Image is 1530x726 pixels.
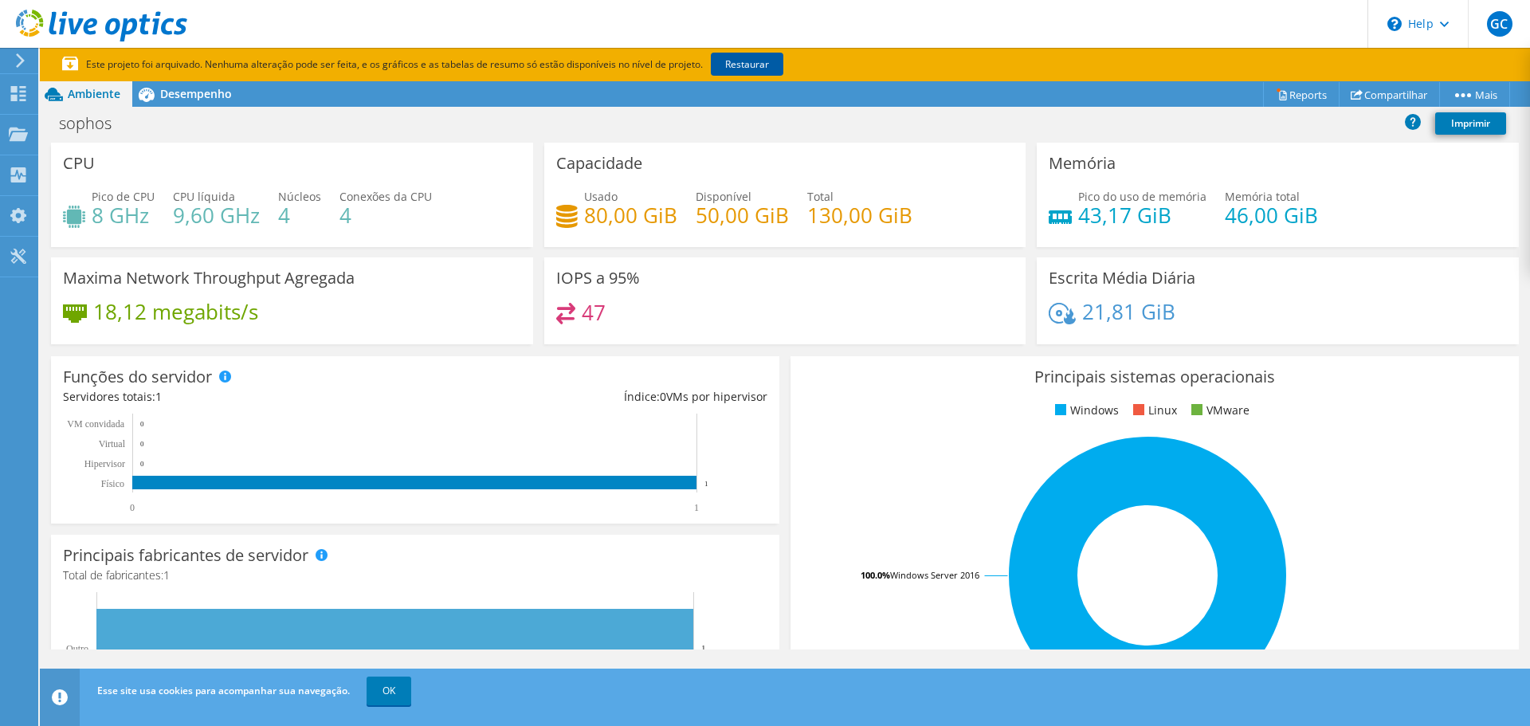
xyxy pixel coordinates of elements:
tspan: 100.0% [861,569,890,581]
text: Virtual [99,438,126,449]
h4: 9,60 GHz [173,206,260,224]
h4: 21,81 GiB [1082,303,1175,320]
span: Total [807,189,834,204]
span: CPU líquida [173,189,235,204]
text: 1 [701,643,706,653]
span: Disponível [696,189,751,204]
text: 0 [140,420,144,428]
span: Pico de CPU [92,189,155,204]
p: Este projeto foi arquivado. Nenhuma alteração pode ser feita, e os gráficos e as tabelas de resum... [62,56,843,73]
a: Imprimir [1435,112,1506,135]
h4: 4 [278,206,321,224]
tspan: Físico [101,478,124,489]
h4: 47 [582,304,606,321]
div: Índice: VMs por hipervisor [415,388,767,406]
span: Pico do uso de memória [1078,189,1206,204]
h3: Maxima Network Throughput Agregada [63,269,355,287]
h4: 130,00 GiB [807,206,912,224]
h3: CPU [63,155,95,172]
span: 0 [660,389,666,404]
span: Desempenho [160,86,232,101]
text: Outro [66,643,88,654]
span: Usado [584,189,618,204]
span: Memória total [1225,189,1300,204]
li: Windows [1051,402,1119,419]
h3: Memória [1049,155,1116,172]
span: 1 [163,567,170,583]
a: Reports [1263,82,1340,107]
span: 1 [155,389,162,404]
h4: 4 [339,206,432,224]
span: Núcleos [278,189,321,204]
text: 0 [140,440,144,448]
h3: Principais sistemas operacionais [802,368,1507,386]
li: VMware [1187,402,1249,419]
a: Restaurar [711,53,783,76]
text: 1 [694,502,699,513]
h4: 8 GHz [92,206,155,224]
span: Conexões da CPU [339,189,432,204]
text: 0 [140,460,144,468]
span: GC [1487,11,1512,37]
h3: Escrita Média Diária [1049,269,1195,287]
tspan: Windows Server 2016 [890,569,979,581]
span: Esse site usa cookies para acompanhar sua navegação. [97,684,350,697]
h3: IOPS a 95% [556,269,640,287]
text: Hipervisor [84,458,125,469]
a: OK [367,677,411,705]
h4: 43,17 GiB [1078,206,1206,224]
h4: 18,12 megabits/s [93,303,258,320]
text: 1 [704,480,708,488]
h1: sophos [52,115,136,132]
text: VM convidada [67,418,124,430]
div: Servidores totais: [63,388,415,406]
h4: 80,00 GiB [584,206,677,224]
h3: Principais fabricantes de servidor [63,547,308,564]
text: 0 [130,502,135,513]
li: Linux [1129,402,1177,419]
h3: Funções do servidor [63,368,212,386]
h4: 50,00 GiB [696,206,789,224]
a: Mais [1439,82,1510,107]
h3: Capacidade [556,155,642,172]
h4: 46,00 GiB [1225,206,1318,224]
span: Ambiente [68,86,120,101]
h4: Total de fabricantes: [63,567,767,584]
svg: \n [1387,17,1402,31]
a: Compartilhar [1339,82,1440,107]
